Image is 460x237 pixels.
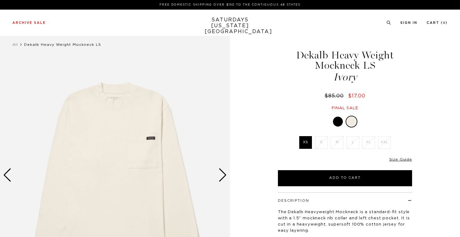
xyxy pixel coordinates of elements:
[443,22,445,24] small: 0
[12,21,46,24] a: Archive Sale
[400,21,417,24] a: Sign In
[277,106,413,111] div: Final sale
[427,21,448,24] a: Cart (0)
[24,43,101,46] span: Dekalb Heavy Weight Mockneck LS
[277,72,413,82] span: Ivory
[278,170,412,186] button: Add to Cart
[205,17,256,35] a: SATURDAYS[US_STATE][GEOGRAPHIC_DATA]
[389,157,412,161] a: Size Guide
[348,93,365,98] span: $17.00
[278,199,309,202] button: Description
[15,2,445,7] p: FREE DOMESTIC SHIPPING OVER $150 TO THE CONTIGUOUS 48 STATES
[12,43,18,46] a: All
[325,93,346,98] del: $85.00
[3,168,11,182] div: Previous slide
[278,209,412,234] p: The Dekalb Heavyweight Mockneck is a standard-fit style with a 1.5" mockneck rib collar and left ...
[277,50,413,82] h1: Dekalb Heavy Weight Mockneck LS
[299,136,312,149] label: XS
[219,168,227,182] div: Next slide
